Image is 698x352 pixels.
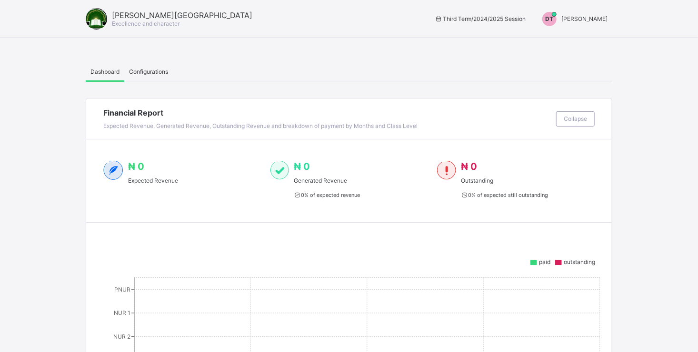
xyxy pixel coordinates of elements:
[270,161,289,180] img: paid-1.3eb1404cbcb1d3b736510a26bbfa3ccb.svg
[294,177,360,184] span: Generated Revenue
[539,258,550,265] span: paid
[103,108,551,117] span: Financial Report
[114,286,130,293] tspan: PNUR
[564,115,587,122] span: Collapse
[129,68,168,75] span: Configurations
[112,20,179,27] span: Excellence and character
[128,161,144,172] span: ₦ 0
[561,15,608,22] span: [PERSON_NAME]
[437,161,456,180] img: outstanding-1.146d663e52f09953f639664a84e30106.svg
[294,161,310,172] span: ₦ 0
[113,333,130,340] tspan: NUR 2
[128,177,178,184] span: Expected Revenue
[112,10,252,20] span: [PERSON_NAME][GEOGRAPHIC_DATA]
[461,192,548,198] span: 0 % of expected still outstanding
[114,309,130,316] tspan: NUR 1
[90,68,120,75] span: Dashboard
[461,177,548,184] span: Outstanding
[103,122,418,129] span: Expected Revenue, Generated Revenue, Outstanding Revenue and breakdown of payment by Months and C...
[564,258,595,265] span: outstanding
[294,192,360,198] span: 0 % of expected revenue
[461,161,477,172] span: ₦ 0
[435,15,526,22] span: session/term information
[103,161,123,180] img: expected-2.4343d3e9d0c965b919479240f3db56ac.svg
[546,15,554,22] span: DT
